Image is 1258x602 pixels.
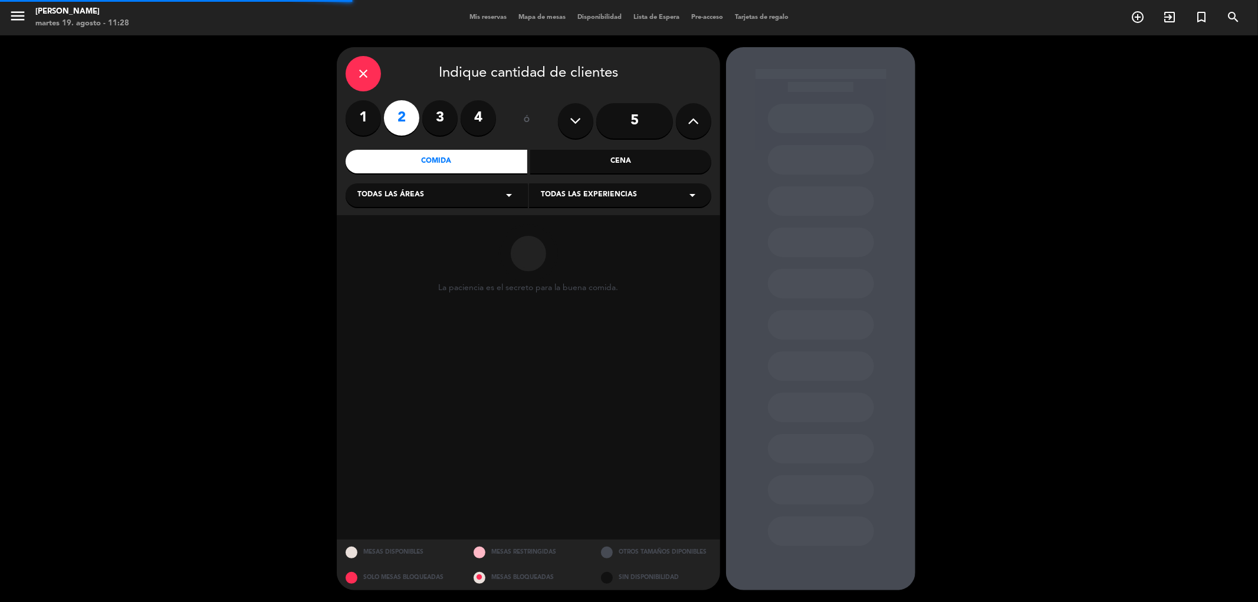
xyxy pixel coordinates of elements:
div: OTROS TAMAÑOS DIPONIBLES [592,540,720,565]
label: 3 [422,100,458,136]
span: Todas las áreas [357,189,424,201]
div: Comida [346,150,527,173]
div: Indique cantidad de clientes [346,56,711,91]
i: turned_in_not [1194,10,1208,24]
span: Pre-acceso [685,14,729,21]
span: Disponibilidad [571,14,628,21]
i: arrow_drop_down [685,188,699,202]
div: La paciencia es el secreto para la buena comida. [439,283,619,293]
i: search [1226,10,1240,24]
span: Todas las experiencias [541,189,637,201]
i: add_circle_outline [1131,10,1145,24]
div: [PERSON_NAME] [35,6,129,18]
span: Mapa de mesas [513,14,571,21]
label: 1 [346,100,381,136]
span: Mis reservas [464,14,513,21]
div: ó [508,100,546,142]
i: arrow_drop_down [502,188,516,202]
div: MESAS DISPONIBLES [337,540,465,565]
div: Cena [530,150,712,173]
i: close [356,67,370,81]
button: menu [9,7,27,29]
span: Lista de Espera [628,14,685,21]
div: MESAS RESTRINGIDAS [465,540,593,565]
label: 2 [384,100,419,136]
i: menu [9,7,27,25]
i: exit_to_app [1162,10,1177,24]
span: Tarjetas de regalo [729,14,794,21]
label: 4 [461,100,496,136]
div: SIN DISPONIBILIDAD [592,565,720,590]
div: martes 19. agosto - 11:28 [35,18,129,29]
div: SOLO MESAS BLOQUEADAS [337,565,465,590]
div: MESAS BLOQUEADAS [465,565,593,590]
